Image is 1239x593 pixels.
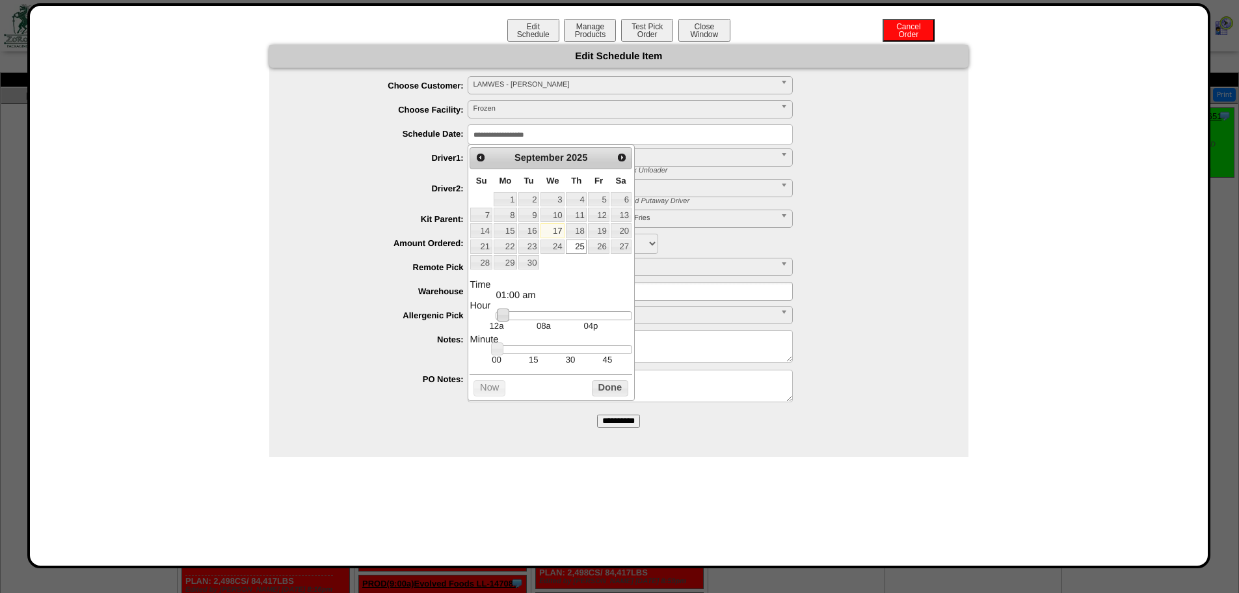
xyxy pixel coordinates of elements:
[470,301,632,311] dt: Hour
[518,255,539,269] a: 30
[613,149,630,166] a: Next
[470,208,492,222] a: 7
[518,192,539,206] a: 2
[295,184,468,193] label: Driver2:
[295,335,468,344] label: Notes:
[494,192,517,206] a: 1
[518,223,539,238] a: 16
[518,240,539,254] a: 23
[567,320,614,331] td: 04p
[621,19,673,42] button: Test PickOrder
[616,176,626,186] span: Saturday
[494,255,517,269] a: 29
[470,335,632,345] dt: Minute
[617,152,627,163] span: Next
[470,240,492,254] a: 21
[566,208,587,222] a: 11
[473,77,775,92] span: LAMWES - [PERSON_NAME]
[611,223,632,238] a: 20
[470,223,492,238] a: 14
[592,380,628,396] button: Done
[458,167,968,174] div: * Driver 1: Shipment Load Picker OR Receiving Truck Unloader
[518,208,539,222] a: 9
[594,176,603,186] span: Friday
[678,19,730,42] button: CloseWindow
[295,153,468,163] label: Driver1:
[611,240,632,254] a: 27
[472,149,488,166] a: Prev
[295,374,468,384] label: PO Notes:
[295,81,468,90] label: Choose Customer:
[295,238,468,248] label: Amount Ordered:
[566,192,587,206] a: 4
[475,152,486,163] span: Prev
[470,255,492,269] a: 28
[883,19,935,42] button: CancelOrder
[588,208,609,222] a: 12
[552,354,589,365] td: 30
[611,192,632,206] a: 6
[470,280,632,290] dt: Time
[540,240,565,254] a: 24
[494,223,517,238] a: 15
[295,214,468,224] label: Kit Parent:
[494,208,517,222] a: 8
[473,101,775,117] span: Frozen
[458,197,968,205] div: * Driver 2: Shipment Truck Loader OR Receiving Load Putaway Driver
[295,310,468,320] label: Allergenic Pick
[566,153,588,163] span: 2025
[564,19,616,42] button: ManageProducts
[473,380,505,396] button: Now
[520,320,567,331] td: 08a
[499,176,511,186] span: Monday
[540,208,565,222] a: 10
[494,240,517,254] a: 22
[611,208,632,222] a: 13
[588,192,609,206] a: 5
[295,105,468,115] label: Choose Facility:
[295,129,468,139] label: Schedule Date:
[677,29,732,39] a: CloseWindow
[507,19,559,42] button: EditSchedule
[269,45,968,68] div: Edit Schedule Item
[524,176,534,186] span: Tuesday
[473,320,520,331] td: 12a
[496,290,632,301] dd: 01:00 am
[589,354,626,365] td: 45
[540,192,565,206] a: 3
[295,262,468,272] label: Remote Pick
[295,286,468,296] label: Warehouse
[476,176,487,186] span: Sunday
[478,354,515,365] td: 00
[588,240,609,254] a: 26
[571,176,581,186] span: Thursday
[566,223,587,238] a: 18
[566,240,587,254] a: 25
[515,354,552,365] td: 15
[546,176,559,186] span: Wednesday
[540,223,565,238] a: 17
[588,223,609,238] a: 19
[514,153,564,163] span: September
